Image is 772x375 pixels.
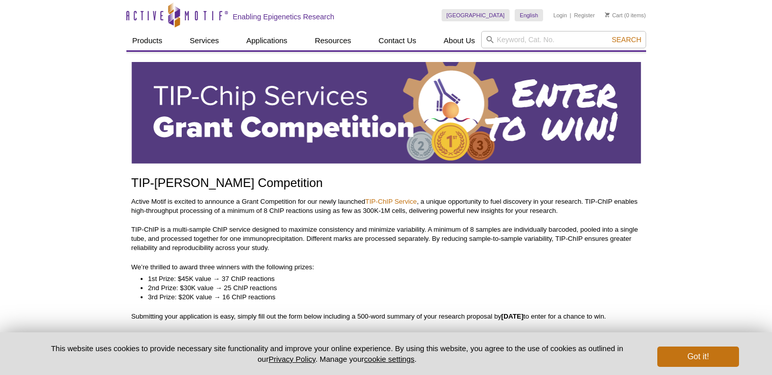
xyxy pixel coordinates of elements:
li: | [570,9,572,21]
button: Search [609,35,644,44]
a: Cart [605,12,623,19]
h1: TIP-[PERSON_NAME] Competition [131,176,641,191]
button: cookie settings [364,355,414,363]
a: Login [553,12,567,19]
img: Your Cart [605,12,610,17]
p: Submitting your application is easy, simply fill out the form below including a 500-word summary ... [131,312,641,321]
a: TIP-ChIP Service [365,198,417,205]
a: Contact Us [373,31,422,50]
a: Services [184,31,225,50]
p: We’re thrilled to award three winners with the following prizes: [131,263,641,272]
li: 2nd Prize: $30K value → 25 ChIP reactions [148,284,631,293]
span: Search [612,36,641,44]
a: About Us [438,31,481,50]
li: 3rd Prize: $20K value → 16 ChIP reactions [148,293,631,302]
h2: Enabling Epigenetics Research [233,12,334,21]
a: Applications [240,31,293,50]
button: Got it! [657,347,739,367]
a: Products [126,31,169,50]
strong: [DATE] [501,312,524,320]
a: Privacy Policy [268,355,315,363]
a: [GEOGRAPHIC_DATA] [442,9,510,21]
p: This website uses cookies to provide necessary site functionality and improve your online experie... [33,343,641,364]
li: (0 items) [605,9,646,21]
p: *Terms & Conditions: Award amounts are presented in USD but may be adjusted to local currency for... [131,331,641,350]
a: Resources [309,31,357,50]
li: 1st Prize: $45K value → 37 ChIP reactions [148,274,631,284]
p: TIP-ChIP is a multi-sample ChIP service designed to maximize consistency and minimize variability... [131,225,641,253]
img: Active Motif TIP-ChIP Services Grant Competition [131,62,641,164]
a: Register [574,12,595,19]
p: Active Motif is excited to announce a Grant Competition for our newly launched , a unique opportu... [131,197,641,215]
input: Keyword, Cat. No. [481,31,646,48]
a: English [515,9,543,21]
